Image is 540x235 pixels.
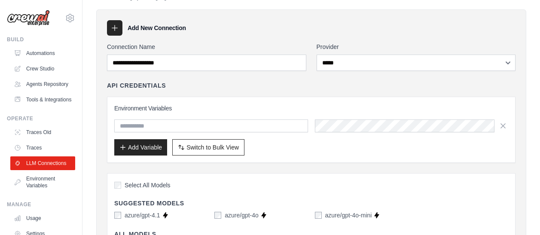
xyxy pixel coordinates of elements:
input: azure/gpt-4o-mini [315,212,322,219]
span: Select All Models [125,181,171,189]
img: Logo [7,10,50,26]
a: Environment Variables [10,172,75,192]
label: azure/gpt-4o [225,211,259,220]
span: Switch to Bulk View [186,143,239,152]
a: Traces Old [10,125,75,139]
a: Tools & Integrations [10,93,75,107]
label: Connection Name [107,43,306,51]
h4: Suggested Models [114,199,508,208]
a: Agents Repository [10,77,75,91]
a: Crew Studio [10,62,75,76]
h3: Add New Connection [128,24,186,32]
button: Add Variable [114,139,167,156]
a: Automations [10,46,75,60]
h4: API Credentials [107,81,166,90]
input: Select All Models [114,182,121,189]
label: azure/gpt-4o-mini [325,211,372,220]
input: azure/gpt-4.1 [114,212,121,219]
a: Usage [10,211,75,225]
label: Provider [317,43,516,51]
label: azure/gpt-4.1 [125,211,160,220]
div: Operate [7,115,75,122]
div: Build [7,36,75,43]
h3: Environment Variables [114,104,508,113]
button: Switch to Bulk View [172,139,244,156]
a: LLM Connections [10,156,75,170]
div: Manage [7,201,75,208]
input: azure/gpt-4o [214,212,221,219]
a: Traces [10,141,75,155]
